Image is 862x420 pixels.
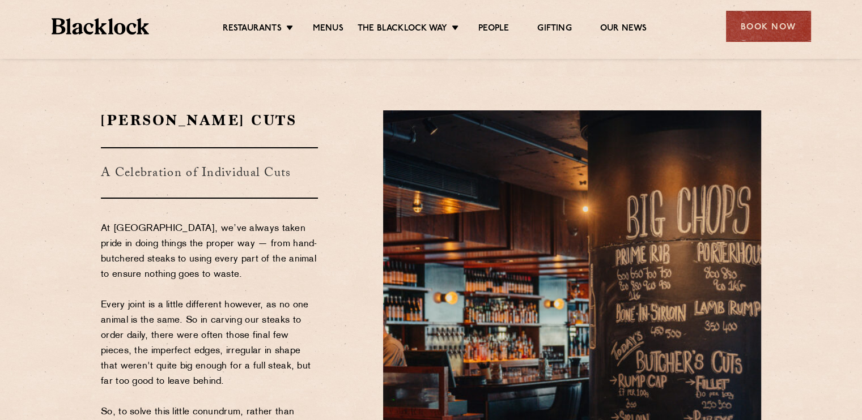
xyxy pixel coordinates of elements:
a: People [478,23,509,36]
img: BL_Textured_Logo-footer-cropped.svg [52,18,150,35]
h3: A Celebration of Individual Cuts [101,147,318,199]
a: Our News [600,23,647,36]
a: Restaurants [223,23,282,36]
a: The Blacklock Way [358,23,447,36]
a: Menus [313,23,343,36]
div: Book Now [726,11,811,42]
h2: [PERSON_NAME] Cuts [101,110,318,130]
a: Gifting [537,23,571,36]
